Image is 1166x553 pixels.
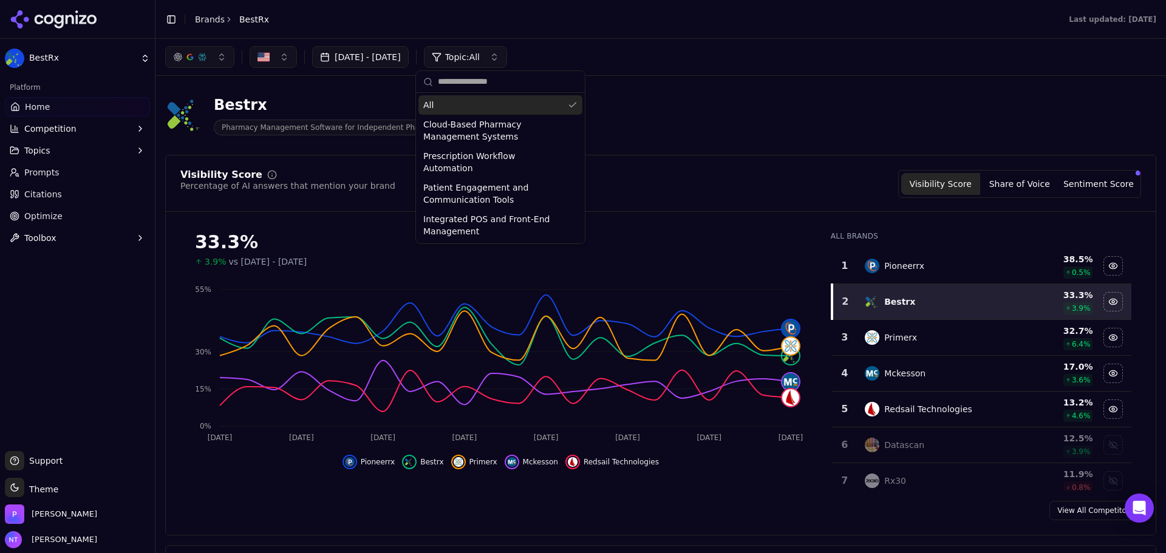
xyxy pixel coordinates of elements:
[229,256,307,268] span: vs [DATE] - [DATE]
[980,173,1059,195] button: Share of Voice
[1103,364,1123,383] button: Hide mckesson data
[1072,304,1091,313] span: 3.9 %
[779,433,803,442] tspan: [DATE]
[565,455,659,469] button: Hide redsail technologies data
[507,457,517,467] img: mckesson
[837,259,853,273] div: 1
[782,338,799,355] img: primerx
[361,457,395,467] span: Pioneerrx
[1103,399,1123,419] button: Hide redsail technologies data
[1015,325,1093,337] div: 32.7 %
[5,68,74,78] a: Enable Validation
[451,455,497,469] button: Hide primerx data
[5,97,150,117] a: Home
[180,170,262,180] div: Visibility Score
[534,433,559,442] tspan: [DATE]
[697,433,721,442] tspan: [DATE]
[884,439,924,451] div: Datascan
[615,433,640,442] tspan: [DATE]
[884,260,924,272] div: Pioneerrx
[884,367,926,379] div: Mckesson
[505,455,558,469] button: Hide mckesson data
[832,356,1131,392] tr: 4mckessonMckesson17.0%3.6%Hide mckesson data
[195,385,211,393] tspan: 15%
[1015,432,1093,444] div: 12.5 %
[1125,494,1154,523] div: Open Intercom Messenger
[1072,339,1091,349] span: 6.4 %
[5,504,97,524] button: Open organization switcher
[5,119,150,138] button: Competition
[832,248,1131,284] tr: 1pioneerrxPioneerrx38.5%0.5%Hide pioneerrx data
[420,457,443,467] span: Bestrx
[5,185,150,204] a: Citations
[423,118,563,143] span: Cloud-Based Pharmacy Management Systems
[865,402,879,416] img: redsail technologies
[454,457,463,467] img: primerx
[782,389,799,406] img: redsail technologies
[884,296,915,308] div: Bestrx
[24,484,58,494] span: Theme
[832,320,1131,356] tr: 3primerxPrimerx32.7%6.4%Hide primerx data
[24,455,63,467] span: Support
[1015,361,1093,373] div: 17.0 %
[1015,396,1093,409] div: 13.2 %
[5,68,74,78] abbr: Enabling validation will send analytics events to the Bazaarvoice validation service. If an event...
[289,433,314,442] tspan: [DATE]
[1103,256,1123,276] button: Hide pioneerrx data
[370,433,395,442] tspan: [DATE]
[5,228,150,248] button: Toolbox
[832,284,1131,320] tr: 2bestrxBestrx33.3%3.9%Hide bestrx data
[1049,501,1141,520] a: View All Competitors
[832,463,1131,499] tr: 7rx30Rx3011.9%0.8%Show rx30 data
[195,348,211,356] tspan: 30%
[5,531,22,548] img: Nate Tower
[1103,328,1123,347] button: Hide primerx data
[214,120,456,135] span: Pharmacy Management Software for Independent Pharmacies
[205,256,227,268] span: 3.9%
[343,455,395,469] button: Hide pioneerrx data
[24,123,77,135] span: Competition
[1015,253,1093,265] div: 38.5 %
[445,51,480,63] span: Topic: All
[214,95,456,115] div: Bestrx
[423,150,563,174] span: Prescription Workflow Automation
[832,392,1131,427] tr: 5redsail technologiesRedsail Technologies13.2%4.6%Hide redsail technologies data
[584,457,659,467] span: Redsail Technologies
[1103,471,1123,490] button: Show rx30 data
[523,457,558,467] span: Mckesson
[29,53,135,64] span: BestRx
[865,294,879,309] img: bestrx
[865,473,879,488] img: rx30
[901,173,980,195] button: Visibility Score
[180,180,395,192] div: Percentage of AI answers that mention your brand
[165,96,204,135] img: BestRx
[5,163,150,182] a: Prompts
[257,51,270,63] img: US
[402,455,443,469] button: Hide bestrx data
[1072,268,1091,277] span: 0.5 %
[832,427,1131,463] tr: 6datascanDatascan12.5%3.9%Show datascan data
[1072,411,1091,421] span: 4.6 %
[25,101,50,113] span: Home
[208,433,233,442] tspan: [DATE]
[27,534,97,545] span: [PERSON_NAME]
[452,433,477,442] tspan: [DATE]
[1069,15,1156,24] div: Last updated: [DATE]
[782,373,799,390] img: mckesson
[24,166,60,178] span: Prompts
[5,504,24,524] img: Perrill
[32,509,97,520] span: Perrill
[831,231,1131,241] div: All Brands
[884,331,917,344] div: Primerx
[24,188,62,200] span: Citations
[782,320,799,337] img: pioneerrx
[24,144,50,157] span: Topics
[837,438,853,452] div: 6
[312,46,409,68] button: [DATE] - [DATE]
[838,294,853,309] div: 2
[345,457,355,467] img: pioneerrx
[5,531,97,548] button: Open user button
[1059,173,1138,195] button: Sentiment Score
[423,182,563,206] span: Patient Engagement and Communication Tools
[884,403,972,415] div: Redsail Technologies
